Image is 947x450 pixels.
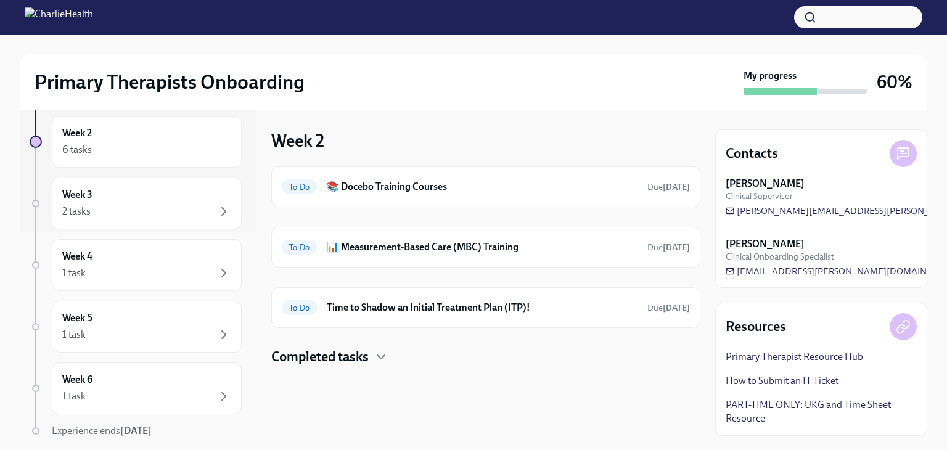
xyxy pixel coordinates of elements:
h6: Week 5 [62,311,92,325]
span: To Do [282,182,317,192]
a: Week 41 task [30,239,242,291]
h4: Completed tasks [271,348,369,366]
h3: Week 2 [271,129,324,152]
span: Clinical Onboarding Specialist [726,251,834,263]
strong: [PERSON_NAME] [726,237,805,251]
a: PART-TIME ONLY: UKG and Time Sheet Resource [726,398,917,425]
a: Week 61 task [30,362,242,414]
h6: 📚 Docebo Training Courses [327,180,637,194]
span: August 21st, 2025 08:00 [647,242,690,253]
h3: 60% [877,71,912,93]
strong: [PERSON_NAME] [726,177,805,190]
span: Experience ends [52,425,152,436]
strong: [DATE] [663,303,690,313]
strong: My progress [744,69,797,83]
h6: Week 4 [62,250,92,263]
h6: Time to Shadow an Initial Treatment Plan (ITP)! [327,301,637,314]
h6: Week 2 [62,126,92,140]
a: Week 26 tasks [30,116,242,168]
h6: 📊 Measurement-Based Care (MBC) Training [327,240,637,254]
a: To Do📊 Measurement-Based Care (MBC) TrainingDue[DATE] [282,237,690,257]
h4: Contacts [726,144,778,163]
a: How to Submit an IT Ticket [726,374,838,388]
a: Primary Therapist Resource Hub [726,350,863,364]
span: Due [647,242,690,253]
strong: [DATE] [120,425,152,436]
span: Clinical Supervisor [726,190,793,202]
span: August 24th, 2025 08:00 [647,302,690,314]
a: To Do📚 Docebo Training CoursesDue[DATE] [282,177,690,197]
h6: Week 3 [62,188,92,202]
strong: [DATE] [663,182,690,192]
span: August 27th, 2025 08:00 [647,181,690,193]
a: Week 51 task [30,301,242,353]
a: Week 32 tasks [30,178,242,229]
div: Completed tasks [271,348,700,366]
span: To Do [282,303,317,313]
div: 1 task [62,328,86,342]
div: 1 task [62,266,86,280]
h2: Primary Therapists Onboarding [35,70,305,94]
h4: Resources [726,317,786,336]
div: 1 task [62,390,86,403]
a: To DoTime to Shadow an Initial Treatment Plan (ITP)!Due[DATE] [282,298,690,317]
img: CharlieHealth [25,7,93,27]
span: To Do [282,243,317,252]
span: Due [647,303,690,313]
div: 2 tasks [62,205,91,218]
div: 6 tasks [62,143,92,157]
h6: Week 6 [62,373,92,387]
strong: [DATE] [663,242,690,253]
span: Due [647,182,690,192]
